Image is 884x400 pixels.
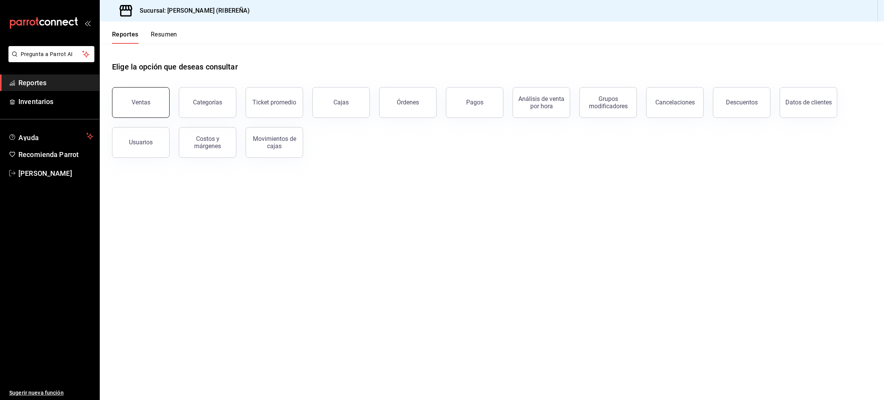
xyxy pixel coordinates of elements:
[18,149,93,160] span: Recomienda Parrot
[9,389,93,397] span: Sugerir nueva función
[18,96,93,107] span: Inventarios
[18,168,93,179] span: [PERSON_NAME]
[379,87,437,118] button: Órdenes
[579,87,637,118] button: Grupos modificadores
[252,99,296,106] div: Ticket promedio
[655,99,695,106] div: Cancelaciones
[112,31,139,44] button: Reportes
[246,87,303,118] button: Ticket promedio
[18,132,83,141] span: Ayuda
[584,95,632,110] div: Grupos modificadores
[18,78,93,88] span: Reportes
[397,99,419,106] div: Órdenes
[21,50,82,58] span: Pregunta a Parrot AI
[112,127,170,158] button: Usuarios
[179,127,236,158] button: Costos y márgenes
[246,127,303,158] button: Movimientos de cajas
[112,87,170,118] button: Ventas
[312,87,370,118] button: Cajas
[5,56,94,64] a: Pregunta a Parrot AI
[134,6,250,15] h3: Sucursal: [PERSON_NAME] (RIBEREÑA)
[518,95,565,110] div: Análisis de venta por hora
[466,99,483,106] div: Pagos
[193,99,222,106] div: Categorías
[132,99,150,106] div: Ventas
[184,135,231,150] div: Costos y márgenes
[8,46,94,62] button: Pregunta a Parrot AI
[151,31,177,44] button: Resumen
[726,99,758,106] div: Descuentos
[713,87,770,118] button: Descuentos
[179,87,236,118] button: Categorías
[84,20,91,26] button: open_drawer_menu
[333,99,349,106] div: Cajas
[646,87,704,118] button: Cancelaciones
[446,87,503,118] button: Pagos
[513,87,570,118] button: Análisis de venta por hora
[112,61,238,73] h1: Elige la opción que deseas consultar
[129,139,153,146] div: Usuarios
[251,135,298,150] div: Movimientos de cajas
[780,87,837,118] button: Datos de clientes
[785,99,832,106] div: Datos de clientes
[112,31,177,44] div: navigation tabs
